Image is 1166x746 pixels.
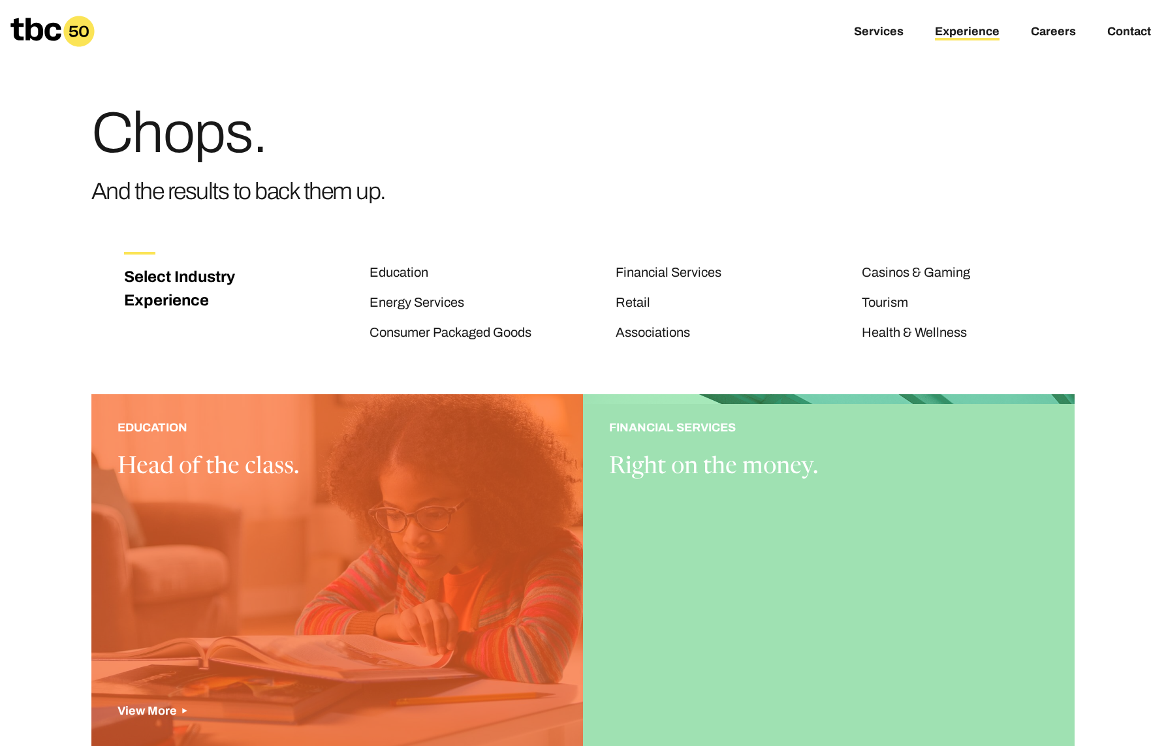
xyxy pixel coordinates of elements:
[370,295,464,312] a: Energy Services
[370,265,428,282] a: Education
[91,172,386,210] h3: And the results to back them up.
[1031,25,1076,40] a: Careers
[854,25,904,40] a: Services
[862,295,908,312] a: Tourism
[616,295,650,312] a: Retail
[91,104,386,162] h1: Chops.
[124,265,249,312] h3: Select Industry Experience
[616,325,690,342] a: Associations
[1107,25,1151,40] a: Contact
[935,25,1000,40] a: Experience
[370,325,531,342] a: Consumer Packaged Goods
[616,265,721,282] a: Financial Services
[862,325,967,342] a: Health & Wellness
[862,265,970,282] a: Casinos & Gaming
[10,16,95,47] a: Homepage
